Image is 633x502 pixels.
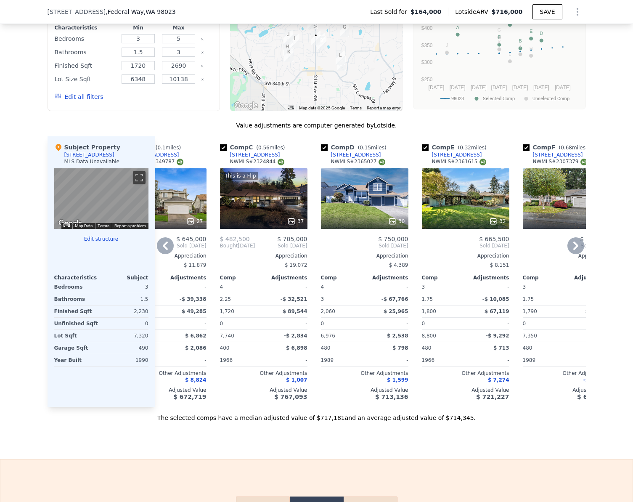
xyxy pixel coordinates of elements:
div: Comp [422,274,466,281]
div: - [366,318,408,329]
text: J [445,42,448,48]
div: Max [160,24,197,31]
span: $ 798 [392,345,408,351]
div: - [265,318,307,329]
div: This is a Flip [223,172,258,180]
span: -$ 67,766 [381,296,408,302]
div: Comp C [220,143,289,151]
text: F [498,35,501,40]
div: 27 [186,217,203,226]
a: [STREET_ADDRESS] [523,151,583,158]
text: [DATE] [533,85,549,90]
span: $ 49,285 [182,308,207,314]
div: Value adjustments are computer generated by Lotside . [48,121,586,130]
span: $ 2,086 [185,345,206,351]
div: Appreciation [523,252,610,259]
text: [DATE] [491,85,507,90]
button: Keyboard shortcuts [64,223,69,227]
button: Show Options [569,3,586,20]
span: -$ 9,292 [486,333,509,339]
text: Unselected Comp [532,96,569,101]
span: 1,800 [422,308,436,314]
span: ( miles) [152,145,184,151]
span: $ 630,000 [580,236,610,242]
span: $ 19,072 [285,262,307,268]
div: Characteristics [55,24,117,31]
span: $ 66,756 [585,308,610,314]
span: 480 [523,345,532,351]
div: - [568,354,610,366]
div: Min [119,24,156,31]
div: 1123 SW 333rd Pl [336,51,345,65]
div: 33121 30th Ave SW [283,42,292,57]
span: Sold [DATE] [523,242,610,249]
div: 3 [321,293,363,305]
div: 37 [287,217,304,226]
div: Adjustments [466,274,509,281]
span: 0.68 [561,145,572,151]
span: 0 [321,321,324,327]
div: NWMLS # 2365027 [331,158,385,165]
text: I [519,44,521,49]
span: $ 676,329 [577,393,610,400]
div: Bedrooms [55,33,117,45]
span: ( miles) [355,145,390,151]
span: $ 665,500 [479,236,509,242]
div: 32719 20th Ave SW [311,31,320,45]
span: [STREET_ADDRESS] [48,8,106,16]
text: B [519,38,522,43]
div: 1990 [103,354,148,366]
span: 3 [523,284,526,290]
span: 4 [220,284,223,290]
span: $ 713,136 [375,393,408,400]
a: [STREET_ADDRESS] [220,151,280,158]
div: 30 [388,217,405,226]
span: $ 67,119 [485,308,509,314]
span: $716,000 [492,8,523,15]
div: The selected comps have a median adjusted value of $717,181 and an average adjusted value of $714... [48,407,586,422]
a: Open this area in Google Maps (opens a new window) [232,100,260,111]
span: 0 [523,321,526,327]
span: -$ 10,085 [482,296,509,302]
div: Appreciation [422,252,509,259]
text: [DATE] [512,85,528,90]
div: Adjusted Value [220,387,307,393]
div: 2.25 [220,293,262,305]
text: [DATE] [449,85,465,90]
div: Lot Size Sqft [55,73,117,85]
span: $ 2,538 [387,333,408,339]
div: Garage Sqft [54,342,100,354]
text: [DATE] [471,85,487,90]
div: NWMLS # 2324844 [230,158,284,165]
span: ( miles) [556,145,591,151]
div: [STREET_ADDRESS] [432,151,482,158]
a: Report a map error [367,106,400,110]
span: -$ 32,521 [281,296,307,302]
span: 0.1 [157,145,165,151]
div: 2730 SW 330th St [290,34,299,48]
span: $ 713 [493,345,509,351]
span: $ 6,862 [185,333,206,339]
div: MLS Data Unavailable [64,158,120,165]
button: Edit structure [54,236,148,242]
div: 1.75 [523,293,565,305]
span: $ 89,544 [283,308,307,314]
span: $ 1,007 [286,377,307,383]
button: Edit all filters [55,93,103,101]
div: - [265,281,307,293]
text: A [456,25,459,30]
span: , WA 98023 [144,8,176,15]
div: Lot Sqft [54,330,100,342]
div: Comp F [523,143,591,151]
div: 32333 11th Ave SW [340,23,349,37]
text: L [509,51,511,56]
text: K [498,40,501,45]
span: Bought [220,242,238,249]
div: Appreciation [220,252,307,259]
div: [STREET_ADDRESS] [331,151,381,158]
div: Comp D [321,143,390,151]
div: - [366,281,408,293]
img: NWMLS Logo [479,159,486,165]
span: $ 767,093 [274,393,307,400]
div: Adjustments [264,274,307,281]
